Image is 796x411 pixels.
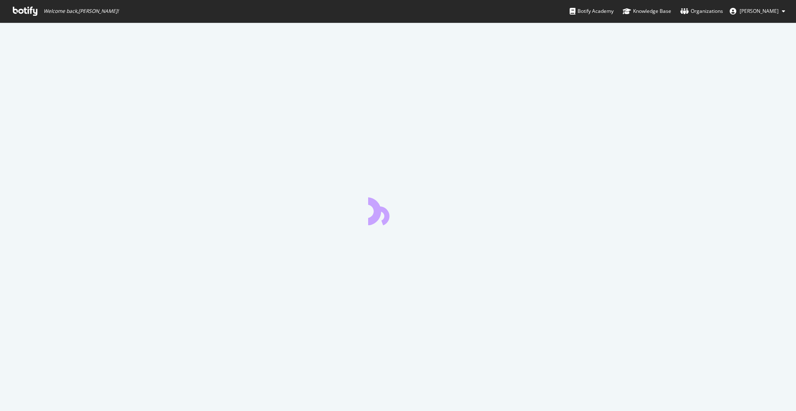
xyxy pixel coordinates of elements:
[623,7,671,15] div: Knowledge Base
[570,7,614,15] div: Botify Academy
[680,7,723,15] div: Organizations
[723,5,792,18] button: [PERSON_NAME]
[44,8,119,15] span: Welcome back, [PERSON_NAME] !
[368,195,428,225] div: animation
[740,7,779,15] span: Cédric Rambaud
